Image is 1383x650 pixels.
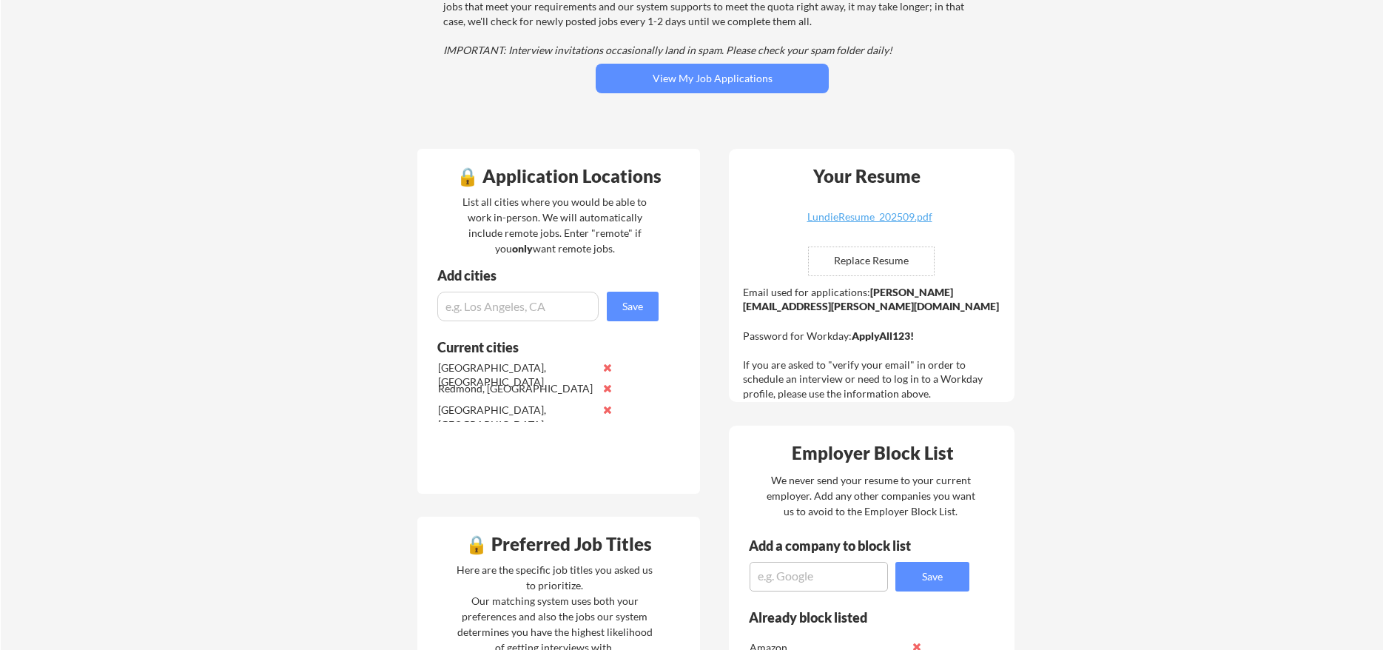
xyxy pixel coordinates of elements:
em: IMPORTANT: Interview invitations occasionally land in spam. Please check your spam folder daily! [443,44,892,56]
div: Employer Block List [735,444,1010,462]
div: [GEOGRAPHIC_DATA], [GEOGRAPHIC_DATA] [438,403,594,432]
div: Your Resume [793,167,940,185]
div: Current cities [437,341,642,354]
div: [GEOGRAPHIC_DATA], [GEOGRAPHIC_DATA] [438,361,594,389]
div: 🔒 Application Locations [421,167,696,185]
button: View My Job Applications [596,64,829,93]
strong: only [512,242,533,255]
div: 🔒 Preferred Job Titles [421,535,696,553]
div: Redmond, [GEOGRAPHIC_DATA] [438,381,594,396]
div: Add a company to block list [749,539,934,552]
input: e.g. Los Angeles, CA [437,292,599,321]
div: We never send your resume to your current employer. Add any other companies you want us to avoid ... [765,472,976,519]
button: Save [607,292,659,321]
div: List all cities where you would be able to work in-person. We will automatically include remote j... [453,194,656,256]
strong: [PERSON_NAME][EMAIL_ADDRESS][PERSON_NAME][DOMAIN_NAME] [743,286,999,313]
strong: ApplyAll123! [852,329,914,342]
a: LundieResume_202509.pdf [781,212,958,235]
div: Email used for applications: Password for Workday: If you are asked to "verify your email" in ord... [743,285,1004,401]
button: Save [895,562,969,592]
div: Already block listed [749,611,949,624]
div: LundieResume_202509.pdf [781,212,958,222]
div: Add cities [437,269,662,282]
